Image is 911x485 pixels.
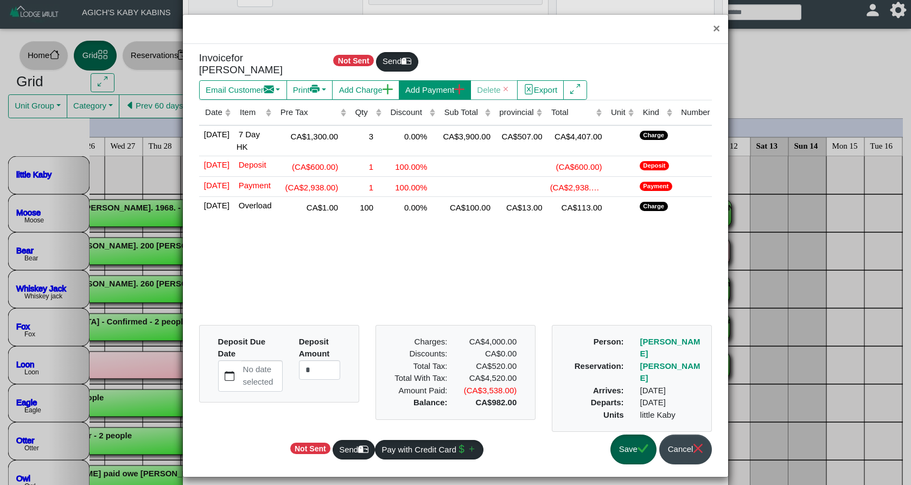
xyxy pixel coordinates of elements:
div: Date [205,106,222,119]
span: Not Sent [290,443,331,454]
svg: x [693,443,703,454]
span: Overload [237,199,272,210]
span: [DATE] [202,127,230,139]
span: for [PERSON_NAME] [199,52,283,76]
div: 3 [352,129,381,143]
div: Discounts: [386,348,456,360]
div: (CA$2,938.00) [277,180,347,194]
div: 0.00% [387,200,435,214]
div: Charges: [386,336,456,348]
span: 7 Day HK [237,127,260,151]
button: file excelExport [517,80,564,100]
svg: currency dollar [456,444,467,454]
b: Units [603,410,624,419]
svg: check [638,443,648,454]
svg: plus lg [454,84,464,94]
div: [DATE] [632,397,710,409]
div: Total With Tax: [386,372,456,385]
a: [PERSON_NAME] [640,337,700,359]
svg: calendar [225,371,235,381]
b: Departs: [591,398,624,407]
button: Add Paymentplus lg [399,80,471,100]
button: Cancelx [659,435,712,464]
div: CA$520.00 [463,360,517,373]
div: CA$113.00 [548,200,602,214]
div: (CA$600.00) [277,159,347,174]
b: Balance: [413,398,448,407]
div: 100.00% [387,180,435,194]
span: Payment [237,178,271,190]
svg: plus [467,444,477,454]
button: Deletex [470,80,518,100]
button: Email Customerenvelope fill [199,80,287,100]
div: Discount [390,106,426,119]
div: 1 [352,159,381,174]
b: Reservation: [575,361,624,371]
div: 0.00% [387,129,435,143]
div: CA$4,407.00 [548,129,602,143]
svg: mailbox2 [402,56,412,66]
button: Close [705,15,728,43]
svg: arrows angle expand [570,84,581,94]
div: (CA$600.00) [548,159,602,174]
span: [DATE] [202,158,230,169]
div: 100 [352,200,381,214]
svg: plus lg [383,84,393,94]
div: Sub Total [444,106,482,119]
div: 100.00% [387,159,435,174]
div: (CA$2,938.00) [548,180,602,194]
b: Deposit Amount [299,337,330,359]
span: [DATE] [202,178,230,190]
div: Item [240,106,263,119]
h5: Invoice [199,52,315,76]
svg: mailbox2 [358,444,368,454]
div: Total [551,106,594,119]
label: No date selected [241,361,282,391]
button: Pay with Credit Cardcurrency dollarplus [375,440,483,460]
div: [DATE] [632,385,710,397]
div: CA$507.00 [496,129,543,143]
span: CA$4,000.00 [469,337,517,346]
div: CA$1,300.00 [277,129,347,143]
button: Printprinter fill [286,80,333,100]
svg: file excel [524,84,534,94]
div: little Kaby [632,409,710,422]
button: Savecheck [610,435,657,464]
div: CA$3,900.00 [441,129,490,143]
span: [DATE] [202,199,230,210]
div: 1 [352,180,381,194]
div: CA$1.00 [277,200,347,214]
span: Not Sent [333,55,374,66]
b: Person: [594,337,624,346]
div: provincial [499,106,533,119]
a: [PERSON_NAME] [640,361,700,383]
div: CA$100.00 [441,200,490,214]
div: Pre Tax [281,106,337,119]
div: CA$13.00 [496,200,543,214]
button: Add Chargeplus lg [332,80,399,100]
button: Sendmailbox2 [376,52,418,72]
div: Qty [355,106,373,119]
div: Kind [643,106,664,119]
div: Amount Paid: [386,385,456,397]
span: Deposit [237,158,266,169]
svg: envelope fill [264,84,274,94]
div: CA$4,520.00 [455,372,525,385]
div: Total Tax: [386,360,456,373]
div: Unit [611,106,626,119]
b: Arrives: [593,386,624,395]
b: CA$982.00 [475,398,517,407]
button: Sendmailbox2 [333,440,375,460]
b: Deposit Due Date [218,337,266,359]
button: arrows angle expand [563,80,587,100]
svg: printer fill [310,84,320,94]
button: calendar [219,361,241,391]
div: CA$0.00 [455,348,525,360]
div: Number [681,106,710,119]
div: (CA$3,538.00) [455,385,525,397]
